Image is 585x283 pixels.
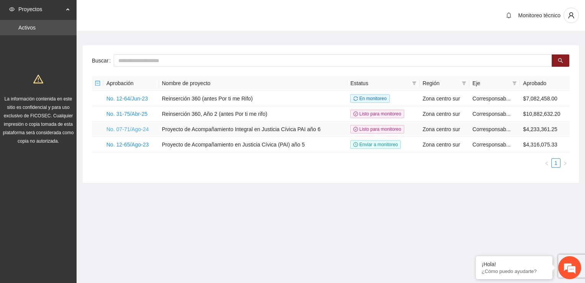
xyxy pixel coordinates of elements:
[159,76,347,91] th: Nombre de proyecto
[420,91,469,106] td: Zona centro sur
[350,79,409,87] span: Estatus
[159,106,347,122] td: Reinserción 360, Año 2 (antes Por ti me rifo)
[18,25,36,31] a: Activos
[503,9,515,21] button: bell
[423,79,459,87] span: Región
[350,125,404,133] span: Listo para monitoreo
[159,91,347,106] td: Reinserción 360 (antes Por ti me Rifo)
[472,79,509,87] span: Eje
[560,158,570,168] button: right
[410,77,418,89] span: filter
[106,111,147,117] a: No. 31-75/Abr-25
[520,76,570,91] th: Aprobado
[482,261,547,267] div: ¡Hola!
[511,77,518,89] span: filter
[350,94,390,103] span: En monitoreo
[106,95,148,102] a: No. 12-64/Jun-23
[40,39,129,49] div: Chatee con nosotros ahora
[482,268,547,274] p: ¿Cómo puedo ayudarte?
[520,137,570,152] td: $4,316,075.33
[9,7,15,12] span: eye
[542,158,551,168] button: left
[412,81,417,86] span: filter
[563,161,567,166] span: right
[44,95,106,173] span: Estamos en línea.
[518,12,560,18] span: Monitoreo técnico
[92,54,114,67] label: Buscar
[544,161,549,166] span: left
[520,122,570,137] td: $4,233,361.25
[542,158,551,168] li: Previous Page
[552,159,560,167] a: 1
[520,106,570,122] td: $10,882,632.20
[95,81,100,86] span: minus-square
[460,77,468,89] span: filter
[353,142,358,147] span: clock-circle
[103,76,159,91] th: Aprobación
[520,91,570,106] td: $7,082,458.00
[564,8,579,23] button: user
[353,96,358,101] span: sync
[33,74,43,84] span: warning
[552,54,569,67] button: search
[472,141,511,148] span: Corresponsab...
[126,4,144,22] div: Minimizar ventana de chat en vivo
[420,122,469,137] td: Zona centro sur
[472,95,511,102] span: Corresponsab...
[159,137,347,152] td: Proyecto de Acompañamiento en Justicia Cívica (PAI) año 5
[564,12,578,19] span: user
[106,141,149,148] a: No. 12-65/Ago-23
[512,81,517,86] span: filter
[353,127,358,132] span: check-circle
[3,96,74,144] span: La información contenida en este sitio es confidencial y para uso exclusivo de FICOSEC. Cualquier...
[420,137,469,152] td: Zona centro sur
[551,158,560,168] li: 1
[350,110,404,118] span: Listo para monitoreo
[560,158,570,168] li: Next Page
[558,58,563,64] span: search
[4,196,146,222] textarea: Escriba su mensaje y pulse “Intro”
[462,81,466,86] span: filter
[159,122,347,137] td: Proyecto de Acompañamiento Integral en Justicia Cívica PAI año 6
[106,126,149,132] a: No. 07-71/Ago-24
[353,112,358,116] span: check-circle
[350,140,401,149] span: Enviar a monitoreo
[18,2,64,17] span: Proyectos
[420,106,469,122] td: Zona centro sur
[472,111,511,117] span: Corresponsab...
[472,126,511,132] span: Corresponsab...
[503,12,515,18] span: bell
